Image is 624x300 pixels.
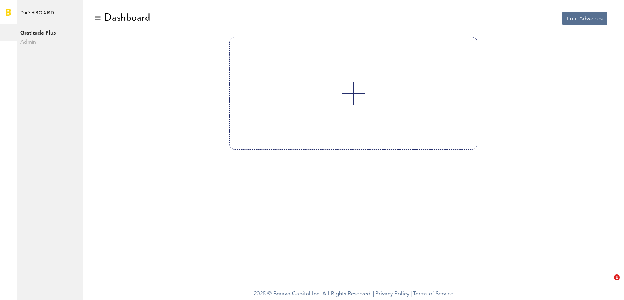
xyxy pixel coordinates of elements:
a: Terms of Service [413,291,453,297]
a: Privacy Policy [375,291,409,297]
span: 1 [614,274,620,280]
span: Dashboard [20,8,55,24]
iframe: Intercom live chat [598,274,616,292]
button: Free Advances [562,12,607,25]
div: Dashboard [104,11,150,23]
span: 2025 © Braavo Capital Inc. All Rights Reserved. [254,289,372,300]
span: Gratitude Plus [20,29,79,38]
span: Admin [20,38,79,47]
